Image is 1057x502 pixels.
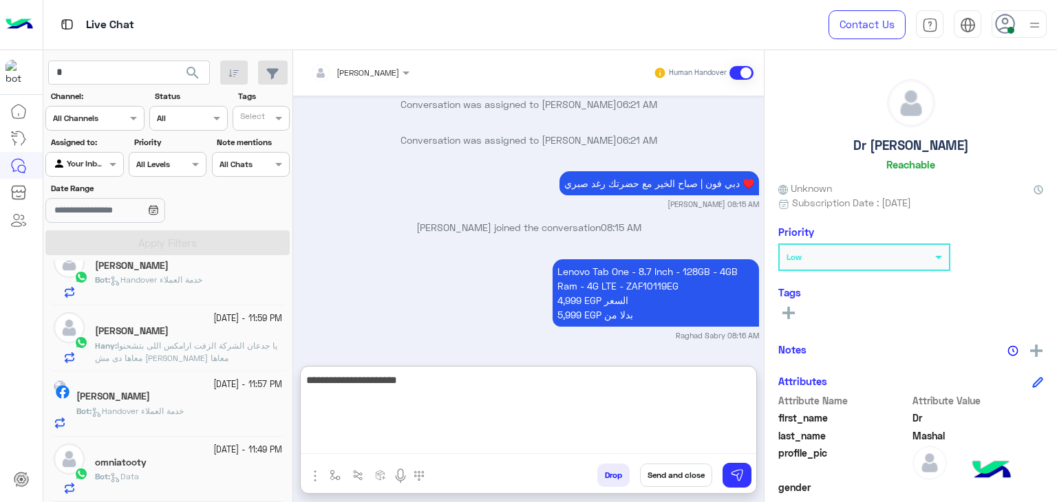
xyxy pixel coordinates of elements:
[888,80,935,127] img: defaultAdmin.png
[922,17,938,33] img: tab
[617,98,657,110] span: 06:21 AM
[307,468,323,484] img: send attachment
[370,463,392,486] button: create order
[213,312,282,325] small: [DATE] - 11:59 PM
[134,136,205,149] label: Priority
[601,221,641,233] span: 08:15 AM
[45,230,290,255] button: Apply Filters
[640,463,712,487] button: Send and close
[778,181,832,195] span: Unknown
[912,393,1044,408] span: Attribute Value
[375,470,386,481] img: create order
[414,470,425,481] img: make a call
[330,470,341,481] img: select flow
[51,136,122,149] label: Assigned to:
[6,10,33,39] img: Logo
[213,378,282,391] small: [DATE] - 11:57 PM
[110,471,139,481] span: Data
[1026,17,1043,34] img: profile
[778,393,910,408] span: Attribute Name
[778,446,910,477] span: profile_pic
[347,463,370,486] button: Trigger scenario
[238,110,265,126] div: Select
[76,406,92,416] b: :
[792,195,911,210] span: Subscription Date : [DATE]
[392,468,409,484] img: send voice note
[95,274,110,285] b: :
[668,199,759,210] small: [PERSON_NAME] 08:15 AM
[778,286,1043,298] h6: Tags
[617,134,657,146] span: 06:21 AM
[51,90,143,102] label: Channel:
[95,457,147,468] h5: omniatooty
[730,468,744,482] img: send message
[324,463,347,486] button: select flow
[74,336,88,349] img: WhatsApp
[1007,345,1018,356] img: notes
[95,274,108,285] span: Bot
[912,480,1044,494] span: null
[352,470,363,481] img: Trigger scenario
[299,97,759,111] p: Conversation was assigned to [PERSON_NAME]
[916,10,943,39] a: tab
[95,471,110,481] b: :
[86,16,134,34] p: Live Chat
[778,480,910,494] span: gender
[912,411,1044,425] span: Dr
[559,171,759,195] p: 15/10/2025, 8:15 AM
[217,136,288,149] label: Note mentions
[95,260,169,272] h5: Yasmin
[778,375,827,387] h6: Attributes
[95,340,277,363] span: يا جدعان الشركة الزفت ارامكس اللى بتشحنوا معاها دى مش عارف اتواصل معاها
[299,220,759,234] p: [PERSON_NAME] joined the conversation
[95,340,117,351] b: :
[54,312,85,343] img: defaultAdmin.png
[74,467,88,481] img: WhatsApp
[95,325,169,337] h5: Hany Arafat
[6,60,30,85] img: 1403182699927242
[853,138,969,153] h5: Dr [PERSON_NAME]
[968,447,1016,495] img: hulul-logo.png
[912,446,947,480] img: defaultAdmin.png
[778,428,910,443] span: last_name
[912,428,1044,443] span: Mashal
[960,17,976,33] img: tab
[54,444,85,474] img: defaultAdmin.png
[92,406,184,416] span: Handover خدمة العملاء
[54,247,85,278] img: defaultAdmin.png
[56,385,70,399] img: Facebook
[76,391,150,402] h5: Dina Nader
[76,406,89,416] span: Bot
[51,182,205,195] label: Date Range
[829,10,906,39] a: Contact Us
[676,330,759,341] small: Raghad Sabry 08:16 AM
[74,270,88,284] img: WhatsApp
[597,463,630,487] button: Drop
[54,380,66,393] img: picture
[95,471,108,481] span: Bot
[669,67,727,78] small: Human Handover
[155,90,226,102] label: Status
[553,259,759,327] p: 15/10/2025, 8:16 AM
[299,133,759,147] p: Conversation was assigned to [PERSON_NAME]
[176,61,210,90] button: search
[1030,345,1043,357] img: add
[184,65,201,81] span: search
[778,226,814,238] h6: Priority
[213,444,282,457] small: [DATE] - 11:49 PM
[58,16,76,33] img: tab
[337,67,399,78] span: [PERSON_NAME]
[886,158,935,171] h6: Reachable
[238,90,288,102] label: Tags
[778,343,807,356] h6: Notes
[110,274,202,285] span: Handover خدمة العملاء
[787,252,802,262] b: Low
[95,340,115,351] span: Hany
[778,411,910,425] span: first_name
